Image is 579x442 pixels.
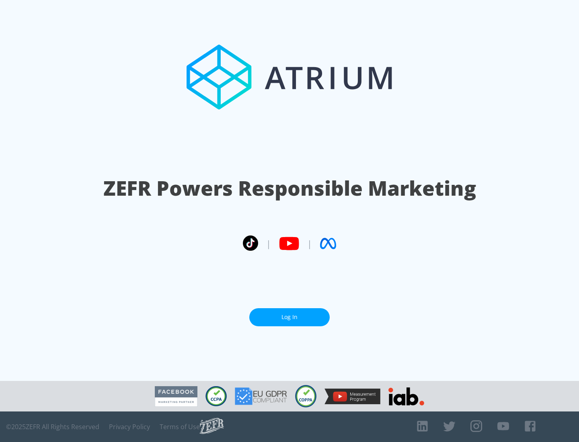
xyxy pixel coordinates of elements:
a: Log In [249,308,330,326]
img: IAB [388,387,424,405]
img: YouTube Measurement Program [324,389,380,404]
a: Terms of Use [160,423,200,431]
span: | [266,237,271,250]
span: © 2025 ZEFR All Rights Reserved [6,423,99,431]
img: Facebook Marketing Partner [155,386,197,407]
img: GDPR Compliant [235,387,287,405]
img: CCPA Compliant [205,386,227,406]
span: | [307,237,312,250]
a: Privacy Policy [109,423,150,431]
h1: ZEFR Powers Responsible Marketing [103,174,476,202]
img: COPPA Compliant [295,385,316,407]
